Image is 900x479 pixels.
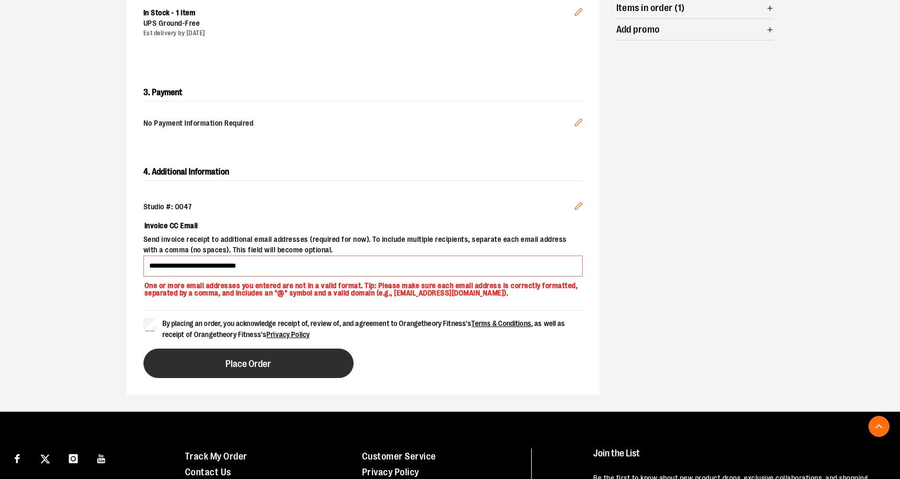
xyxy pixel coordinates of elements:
span: Place Order [225,359,271,369]
div: In Stock - 1 item [143,8,574,18]
span: Send invoice receipt to additional email addresses (required for now). To include multiple recipi... [143,235,583,256]
h2: 4. Additional Information [143,164,583,181]
span: By placing an order, you acknowledge receipt of, review of, and agreement to Orangetheory Fitness... [162,319,565,339]
a: Visit our X page [36,449,55,467]
a: Privacy Policy [362,467,419,477]
a: Privacy Policy [266,330,309,339]
a: Visit our Instagram page [64,449,82,467]
a: Visit our Youtube page [92,449,111,467]
a: Visit our Facebook page [8,449,26,467]
div: Studio #: 0047 [143,202,583,212]
span: Add promo [616,25,660,35]
input: By placing an order, you acknowledge receipt of, review of, and agreement to Orangetheory Fitness... [143,318,156,331]
h4: Join the List [593,449,877,468]
span: Free [185,19,200,27]
a: Terms & Conditions [471,319,531,328]
span: Items in order (1) [616,3,685,13]
button: Edit [566,110,591,138]
a: Contact Us [185,467,231,477]
a: Customer Service [362,451,436,462]
img: Twitter [40,454,50,464]
p: One or more email addresses you entered are not in a valid format. Tip: Please make sure each ema... [143,277,583,298]
h2: 3. Payment [143,84,583,101]
button: Add promo [616,19,774,40]
button: Edit [566,193,591,222]
span: No Payment Information Required [143,118,574,130]
button: Place Order [143,349,354,378]
div: Est delivery by [DATE] [143,29,574,38]
label: Invoice CC Email [143,217,583,235]
a: Track My Order [185,451,247,462]
button: Back To Top [868,416,889,437]
div: UPS Ground - [143,18,574,29]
